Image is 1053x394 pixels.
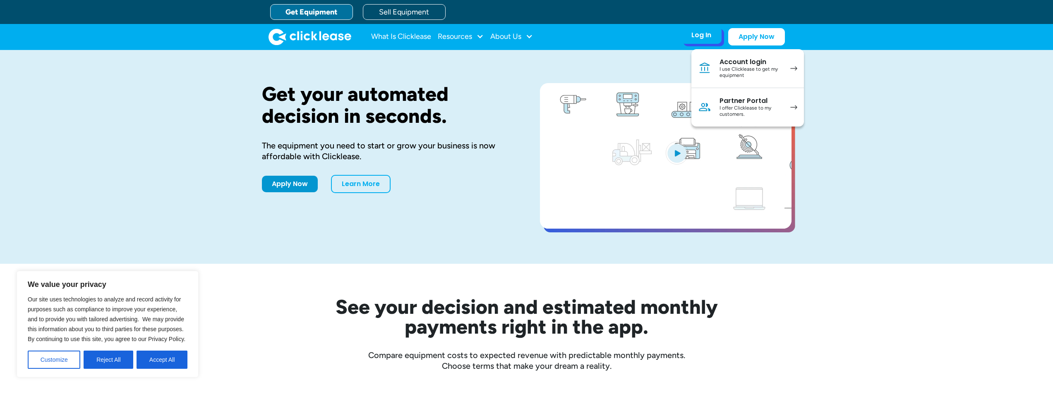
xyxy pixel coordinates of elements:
nav: Log In [691,49,804,127]
a: What Is Clicklease [371,29,431,45]
h1: Get your automated decision in seconds. [262,83,513,127]
a: Apply Now [728,28,785,45]
a: Partner PortalI offer Clicklease to my customers. [691,88,804,127]
div: The equipment you need to start or grow your business is now affordable with Clicklease. [262,140,513,162]
div: Compare equipment costs to expected revenue with predictable monthly payments. Choose terms that ... [262,350,792,371]
div: Resources [438,29,484,45]
img: Bank icon [698,62,711,75]
div: We value your privacy [17,271,199,377]
a: open lightbox [540,83,792,229]
a: Apply Now [262,176,318,192]
button: Reject All [84,351,133,369]
div: I offer Clicklease to my customers. [720,105,782,118]
div: Account login [720,58,782,66]
img: Person icon [698,100,711,114]
div: I use Clicklease to get my equipment [720,66,782,79]
img: Blue play button logo on a light blue circular background [666,141,688,165]
div: Partner Portal [720,97,782,105]
a: Sell Equipment [363,4,446,20]
a: Learn More [331,175,391,193]
button: Accept All [137,351,187,369]
div: Log In [691,31,711,39]
h2: See your decision and estimated monthly payments right in the app. [295,297,758,337]
img: Clicklease logo [269,29,351,45]
div: About Us [490,29,533,45]
img: arrow [790,105,797,110]
a: Get Equipment [270,4,353,20]
a: home [269,29,351,45]
button: Customize [28,351,80,369]
a: Account loginI use Clicklease to get my equipment [691,49,804,88]
img: arrow [790,66,797,71]
span: Our site uses technologies to analyze and record activity for purposes such as compliance to impr... [28,296,185,342]
p: We value your privacy [28,279,187,289]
